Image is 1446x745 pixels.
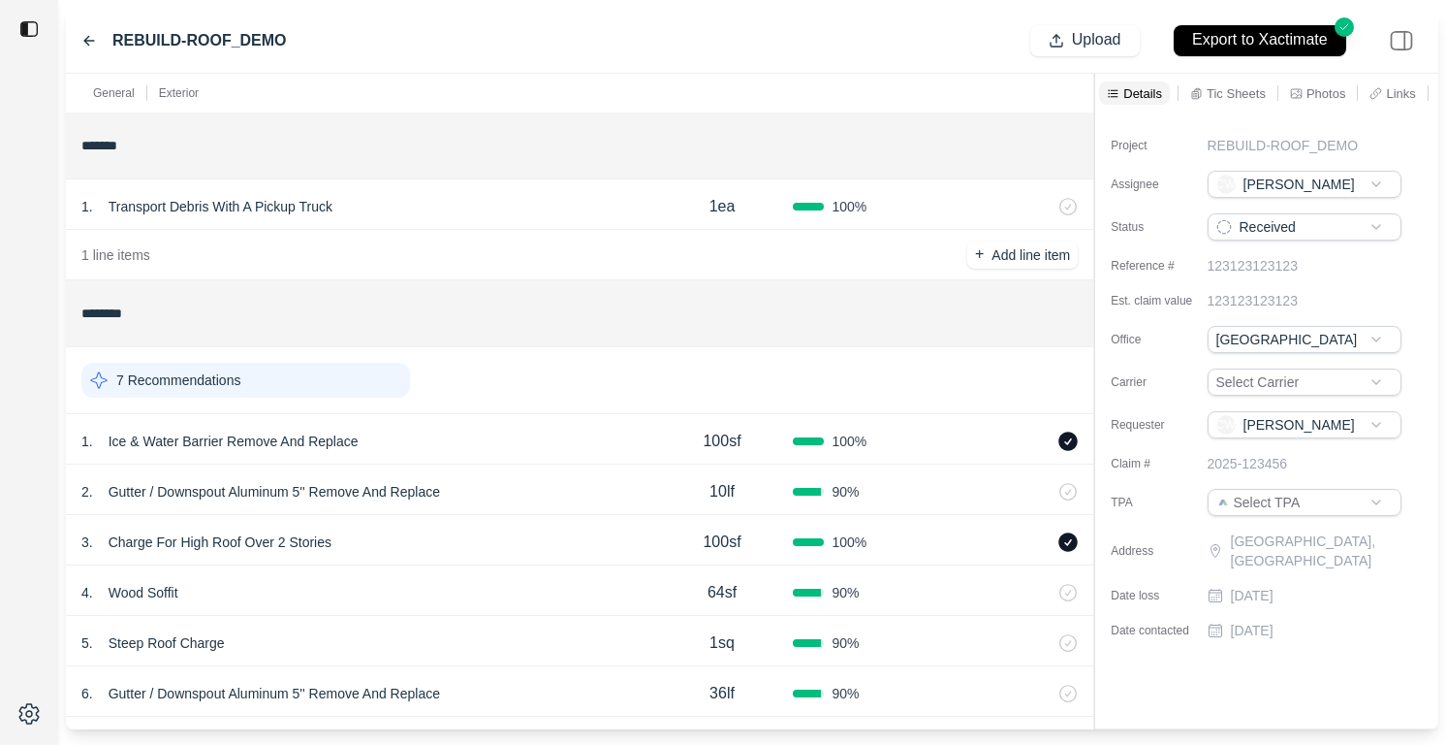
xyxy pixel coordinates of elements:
[81,533,93,552] p: 3 .
[101,579,186,606] p: Wood Soffit
[101,529,339,556] p: Charge For High Roof Over 2 Stories
[116,371,240,390] p: 7 Recommendations
[1111,588,1208,603] label: Date loss
[81,482,93,502] p: 2 .
[1111,219,1208,235] label: Status
[709,682,735,705] p: 36lf
[1111,495,1208,510] label: TPA
[19,19,39,39] img: toggle sidebar
[1380,19,1423,62] img: right-panel.svg
[1192,29,1328,51] p: Export to Xactimate
[81,633,93,653] p: 5 .
[101,630,233,657] p: Steep Roof Charge
[832,432,866,451] span: 100 %
[1207,85,1266,102] p: Tic Sheets
[101,193,340,220] p: Transport Debris With A Pickup Truck
[1111,177,1208,192] label: Assignee
[975,243,984,266] p: +
[832,633,859,653] span: 90 %
[967,242,1078,269] button: +Add line item
[1208,291,1298,310] p: 123123123123
[101,478,448,505] p: Gutter / Downspout Aluminum 5'' Remove And Replace
[832,583,859,602] span: 90 %
[93,85,135,101] p: General
[709,195,736,218] p: 1ea
[1174,25,1346,56] button: Export to Xactimate
[1111,623,1208,638] label: Date contacted
[1111,456,1208,471] label: Claim #
[1111,293,1208,308] label: Est. claim value
[703,531,740,554] p: 100sf
[1111,258,1208,274] label: Reference #
[81,432,93,451] p: 1 .
[1231,586,1273,605] p: [DATE]
[991,245,1070,265] p: Add line item
[81,583,93,602] p: 4 .
[81,197,93,216] p: 1 .
[1111,332,1208,347] label: Office
[159,85,199,101] p: Exterior
[112,29,287,52] label: REBUILD-ROOF_DEMO
[101,428,366,455] p: Ice & Water Barrier Remove And Replace
[832,533,866,552] span: 100 %
[1111,138,1208,153] label: Project
[1306,85,1345,102] p: Photos
[81,245,150,265] p: 1 line items
[1231,621,1273,640] p: [DATE]
[1386,85,1415,102] p: Links
[81,684,93,703] p: 6 .
[707,581,737,604] p: 64sf
[703,430,740,453] p: 100sf
[1111,417,1208,433] label: Requester
[1123,85,1162,102] p: Details
[1030,25,1140,56] button: Upload
[832,482,859,502] span: 90 %
[1111,543,1208,559] label: Address
[832,684,859,703] span: 90 %
[1208,256,1298,275] p: 123123123123
[101,680,448,707] p: Gutter / Downspout Aluminum 5'' Remove And Replace
[709,480,735,503] p: 10lf
[709,632,735,655] p: 1sq
[1155,16,1365,65] button: Export to Xactimate
[1111,374,1208,390] label: Carrier
[1231,532,1405,570] p: [GEOGRAPHIC_DATA], [GEOGRAPHIC_DATA]
[1208,454,1288,473] p: 2025-123456
[1072,29,1121,51] p: Upload
[832,197,866,216] span: 100 %
[1208,136,1359,155] p: REBUILD-ROOF_DEMO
